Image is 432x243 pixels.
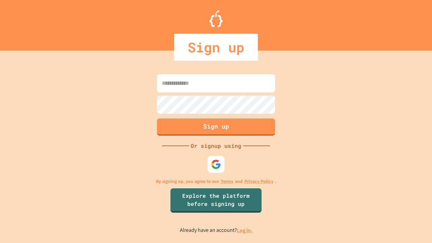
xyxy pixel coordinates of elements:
[244,178,273,185] a: Privacy Policy
[170,188,262,213] a: Explore the platform before signing up
[174,34,258,61] div: Sign up
[157,118,275,136] button: Sign up
[180,226,252,235] p: Already have an account?
[209,10,223,27] img: Logo.svg
[221,178,233,185] a: Terms
[237,227,252,234] a: Log in.
[189,142,243,150] div: Or signup using
[211,159,221,169] img: google-icon.svg
[156,178,276,185] p: By signing up, you agree to our and .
